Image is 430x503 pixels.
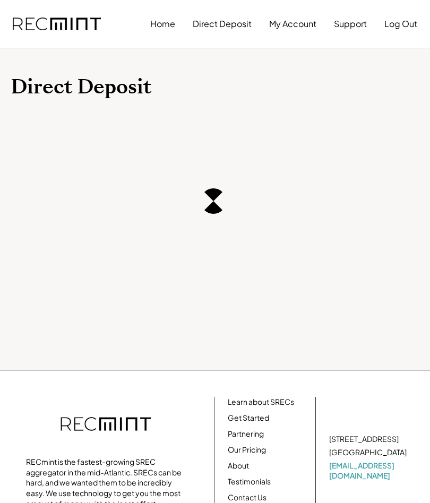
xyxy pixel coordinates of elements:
[329,434,399,445] div: [STREET_ADDRESS]
[150,13,175,34] button: Home
[61,406,151,444] img: recmint-logotype%403x.png
[228,413,269,423] a: Get Started
[228,429,264,439] a: Partnering
[13,18,101,31] img: recmint-logotype%403x.png
[228,476,271,487] a: Testimonials
[329,461,409,481] a: [EMAIL_ADDRESS][DOMAIN_NAME]
[193,13,252,34] button: Direct Deposit
[228,492,266,503] a: Contact Us
[228,461,249,471] a: About
[334,13,367,34] button: Support
[384,13,417,34] button: Log Out
[228,397,294,407] a: Learn about SRECs
[269,13,316,34] button: My Account
[329,447,407,458] div: [GEOGRAPHIC_DATA]
[228,445,266,455] a: Our Pricing
[11,75,419,100] h1: Direct Deposit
